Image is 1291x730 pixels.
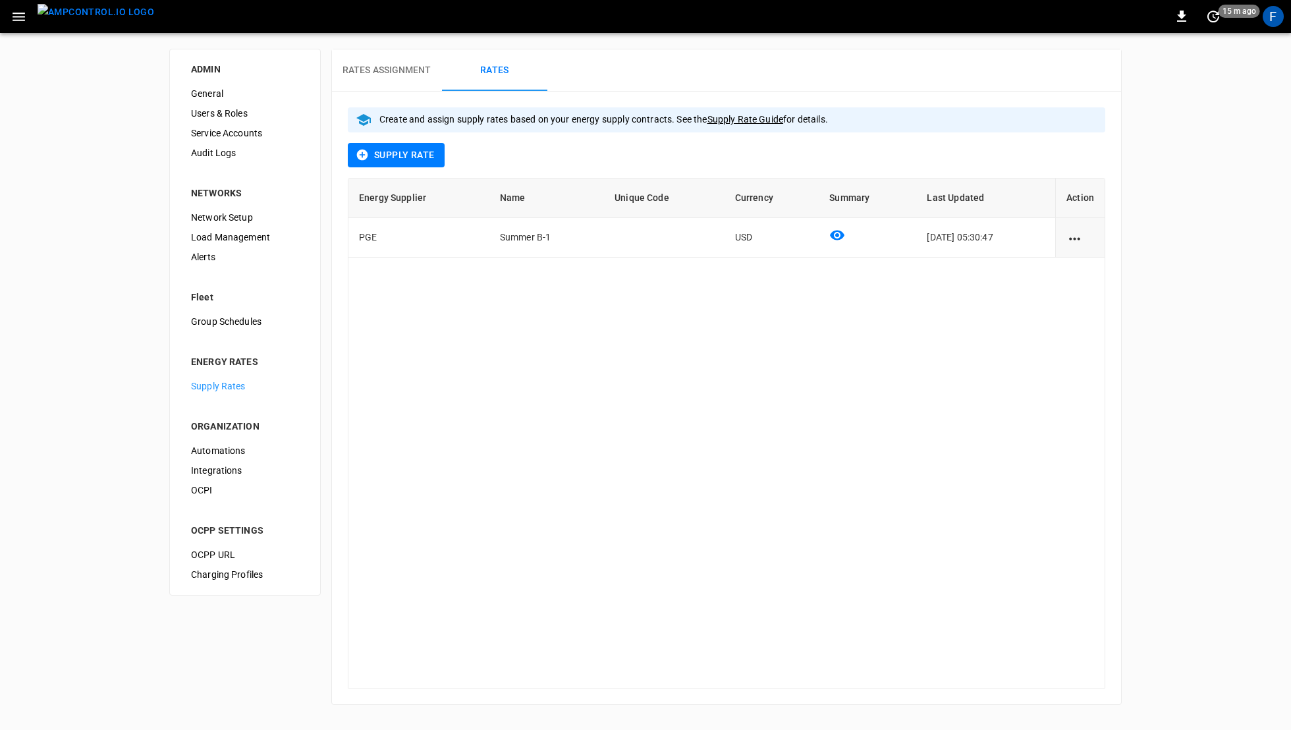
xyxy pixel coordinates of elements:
span: Charging Profiles [191,568,299,582]
div: OCPI [180,480,310,500]
div: Integrations [180,461,310,480]
div: Charging Profiles [180,565,310,584]
th: Action [1055,179,1105,218]
th: Energy Supplier [348,179,489,218]
div: NETWORKS [191,186,299,200]
a: Supply Rate Guide [707,114,784,125]
button: set refresh interval [1203,6,1224,27]
div: Audit Logs [180,143,310,163]
div: Service Accounts [180,123,310,143]
span: Audit Logs [191,146,299,160]
span: Integrations [191,464,299,478]
span: Automations [191,444,299,458]
p: USD [735,231,809,244]
th: Last Updated [916,179,1055,218]
th: Summary [819,179,916,218]
div: Automations [180,441,310,461]
img: ampcontrol.io logo [38,4,154,20]
div: Users & Roles [180,103,310,123]
th: Name [489,179,604,218]
div: profile-icon [1263,6,1284,27]
span: Group Schedules [191,315,299,329]
div: ORGANIZATION [191,420,299,433]
span: Users & Roles [191,107,299,121]
button: Supply Rate [348,143,445,167]
div: Supply Rates [180,376,310,396]
div: Network Setup [180,208,310,227]
div: Load Management [180,227,310,247]
span: OCPP URL [191,548,299,562]
td: [DATE] 05:30:47 [916,218,1055,258]
span: Load Management [191,231,299,244]
div: Alerts [180,247,310,267]
div: action cell options [1066,231,1094,244]
th: Currency [725,179,819,218]
span: Service Accounts [191,126,299,140]
span: Alerts [191,250,299,264]
span: Network Setup [191,211,299,225]
p: PGE [359,231,479,244]
p: Summer B-1 [500,231,593,244]
div: General [180,84,310,103]
h6: Rates Assignment [343,63,431,78]
div: Fleet [191,291,299,304]
span: Supply Rates [191,379,299,393]
span: 15 m ago [1219,5,1260,18]
th: Unique Code [604,179,725,218]
div: OCPP URL [180,545,310,565]
span: OCPI [191,484,299,497]
h6: Rates [480,63,508,78]
div: ENERGY RATES [191,355,299,368]
div: Create and assign supply rates based on your energy supply contracts. See the for details. [379,107,828,132]
span: General [191,87,299,101]
div: Group Schedules [180,312,310,331]
div: ADMIN [191,63,299,76]
div: OCPP SETTINGS [191,524,299,537]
